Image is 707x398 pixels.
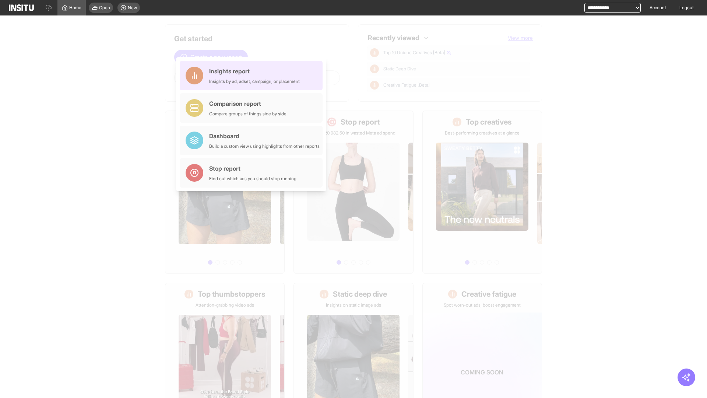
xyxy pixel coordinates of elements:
div: Stop report [209,164,296,173]
span: Home [69,5,81,11]
div: Insights report [209,67,300,76]
div: Dashboard [209,132,320,140]
div: Insights by ad, adset, campaign, or placement [209,78,300,84]
div: Comparison report [209,99,286,108]
div: Find out which ads you should stop running [209,176,296,182]
img: Logo [9,4,34,11]
div: Build a custom view using highlights from other reports [209,143,320,149]
span: Open [99,5,110,11]
span: New [128,5,137,11]
div: Compare groups of things side by side [209,111,286,117]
